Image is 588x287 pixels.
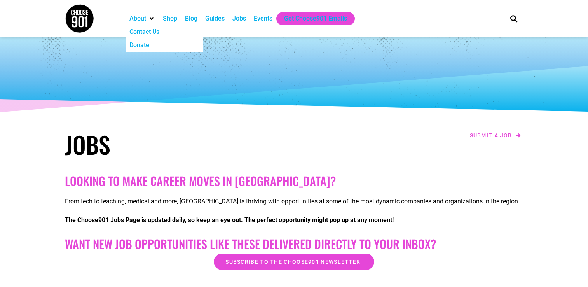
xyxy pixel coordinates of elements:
p: From tech to teaching, medical and more, [GEOGRAPHIC_DATA] is thriving with opportunities at some... [65,197,523,206]
a: Jobs [232,14,246,23]
nav: Main nav [126,12,497,25]
a: Contact Us [129,27,159,37]
span: Submit a job [470,133,512,138]
div: About [126,12,159,25]
a: Donate [129,40,149,50]
a: Events [254,14,272,23]
a: About [129,14,146,23]
strong: The Choose901 Jobs Page is updated daily, so keep an eye out. The perfect opportunity might pop u... [65,216,394,224]
span: Subscribe to the Choose901 newsletter! [225,259,362,264]
a: Shop [163,14,177,23]
a: Subscribe to the Choose901 newsletter! [214,254,374,270]
h2: Looking to make career moves in [GEOGRAPHIC_DATA]? [65,174,523,188]
a: Blog [185,14,197,23]
a: Get Choose901 Emails [284,14,347,23]
h1: Jobs [65,130,290,158]
a: Submit a job [468,130,523,140]
h2: Want New Job Opportunities like these Delivered Directly to your Inbox? [65,237,523,251]
div: Search [507,12,520,25]
a: Guides [205,14,225,23]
